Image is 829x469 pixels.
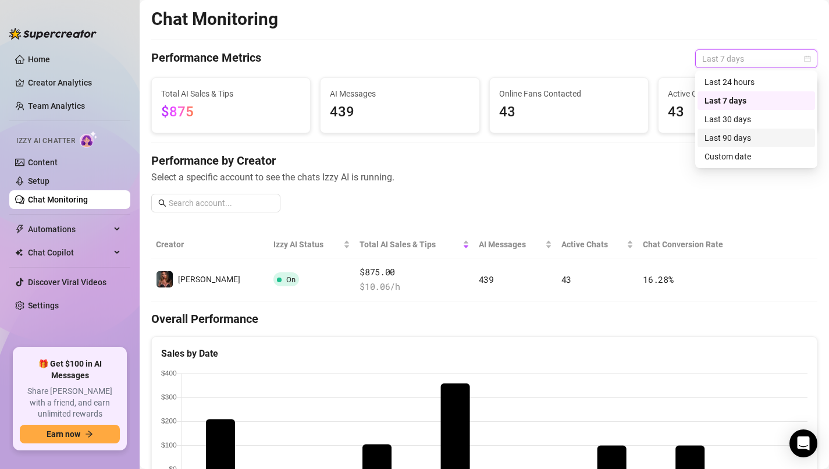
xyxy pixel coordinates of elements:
span: arrow-right [85,430,93,438]
a: Setup [28,176,49,186]
a: Settings [28,301,59,310]
div: Last 7 days [705,94,808,107]
span: 43 [499,101,639,123]
h4: Performance by Creator [151,152,817,169]
img: logo-BBDzfeDw.svg [9,28,97,40]
span: 16.28 % [643,273,673,285]
div: Last 24 hours [705,76,808,88]
th: Chat Conversion Rate [638,231,750,258]
button: Earn nowarrow-right [20,425,120,443]
span: 43 [561,273,571,285]
span: 🎁 Get $100 in AI Messages [20,358,120,381]
span: $ 10.06 /h [360,280,469,294]
span: Active Chats [668,87,807,100]
span: Total AI Sales & Tips [360,238,460,251]
input: Search account... [169,197,273,209]
a: Content [28,158,58,167]
span: On [286,275,296,284]
h2: Chat Monitoring [151,8,278,30]
span: Active Chats [561,238,625,251]
span: 439 [479,273,494,285]
span: Earn now [47,429,80,439]
span: [PERSON_NAME] [178,275,240,284]
span: calendar [804,55,811,62]
span: Online Fans Contacted [499,87,639,100]
span: AI Messages [330,87,469,100]
span: Last 7 days [702,50,810,67]
div: Last 90 days [698,129,815,147]
img: Chat Copilot [15,248,23,257]
div: Custom date [698,147,815,166]
div: Last 90 days [705,132,808,144]
span: thunderbolt [15,225,24,234]
h4: Overall Performance [151,311,817,327]
span: Izzy AI Status [273,238,341,251]
span: $875.00 [360,265,469,279]
a: Team Analytics [28,101,85,111]
div: Custom date [705,150,808,163]
img: Denise [156,271,173,287]
span: Total AI Sales & Tips [161,87,301,100]
span: Automations [28,220,111,239]
span: Chat Copilot [28,243,111,262]
a: Discover Viral Videos [28,278,106,287]
th: Active Chats [557,231,639,258]
div: Last 24 hours [698,73,815,91]
img: AI Chatter [80,131,98,148]
a: Home [28,55,50,64]
a: Creator Analytics [28,73,121,92]
span: search [158,199,166,207]
span: AI Messages [479,238,543,251]
div: Sales by Date [161,346,807,361]
th: Creator [151,231,269,258]
a: Chat Monitoring [28,195,88,204]
th: Izzy AI Status [269,231,355,258]
div: Last 30 days [705,113,808,126]
div: Open Intercom Messenger [789,429,817,457]
span: 43 [668,101,807,123]
span: Select a specific account to see the chats Izzy AI is running. [151,170,817,184]
div: Last 30 days [698,110,815,129]
span: Izzy AI Chatter [16,136,75,147]
th: AI Messages [474,231,557,258]
span: 439 [330,101,469,123]
span: Share [PERSON_NAME] with a friend, and earn unlimited rewards [20,386,120,420]
div: Last 7 days [698,91,815,110]
th: Total AI Sales & Tips [355,231,474,258]
h4: Performance Metrics [151,49,261,68]
span: $875 [161,104,194,120]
